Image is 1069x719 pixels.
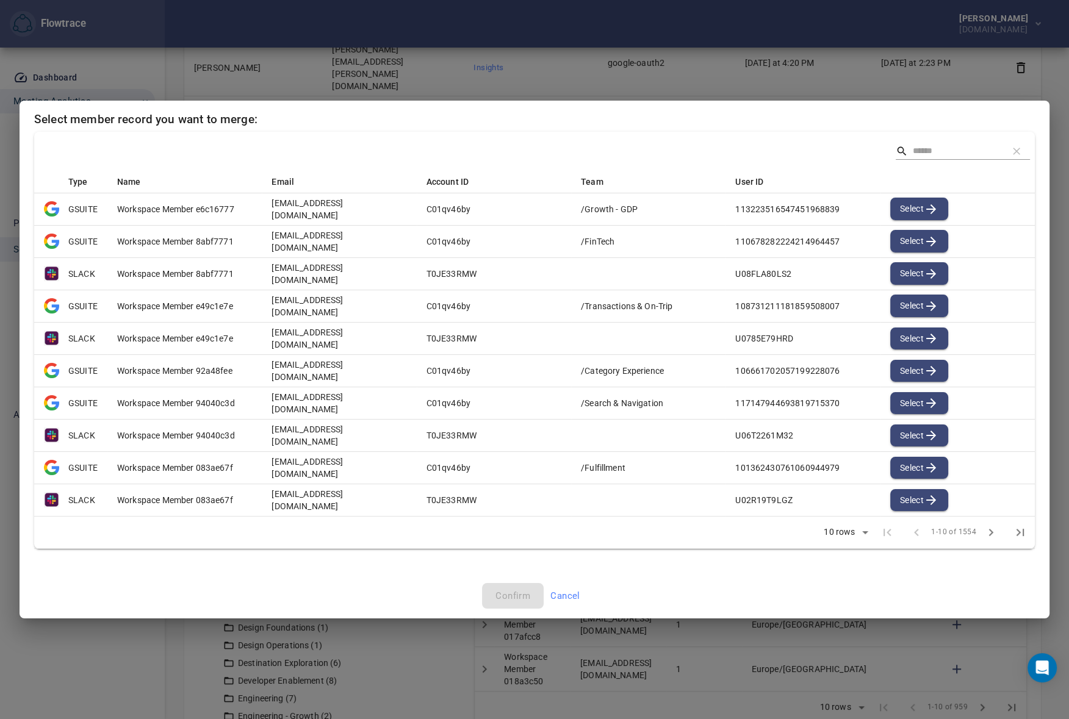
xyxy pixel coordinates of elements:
[417,387,571,419] td: C01qv46by
[262,451,416,484] td: [EMAIL_ADDRESS][DOMAIN_NAME]
[107,290,262,322] td: Workspace Member e49c1e7e
[725,451,880,484] td: 101362430761060944979
[890,360,948,382] button: Select
[890,262,948,285] div: split button
[900,201,938,216] span: Select
[107,225,262,257] td: Workspace Member 8abf7771
[725,193,880,225] td: 113223516547451968839
[117,174,157,189] span: Name
[272,174,401,189] div: Email
[417,419,571,451] td: T0JE33RMW
[44,201,59,216] img: Logo
[890,424,948,447] div: split button
[890,198,948,220] div: split button
[725,354,880,387] td: 106661702057199228076
[890,327,948,350] button: Select
[417,290,571,322] td: C01qv46by
[1006,518,1035,547] button: Last Page
[890,489,948,512] div: split button
[890,262,948,285] button: Select
[417,225,571,257] td: C01qv46by
[68,174,93,189] div: Type
[902,518,931,547] span: Previous Page
[890,198,948,220] button: Select
[68,174,104,189] span: Type
[725,322,880,354] td: U0785E79HRD
[890,489,948,512] button: Select
[571,290,725,322] td: /Transactions & On-Trip
[900,234,938,249] span: Select
[107,419,262,451] td: Workspace Member 94040c3d
[816,523,873,542] div: 10 rows
[262,257,416,290] td: [EMAIL_ADDRESS][DOMAIN_NAME]
[735,174,779,189] span: User ID
[890,392,948,415] button: Select
[427,174,485,189] span: Account ID
[44,331,59,346] img: Logo
[59,419,107,451] td: SLACK
[44,460,59,475] img: Logo
[900,493,938,508] span: Select
[262,387,416,419] td: [EMAIL_ADDRESS][DOMAIN_NAME]
[59,290,107,322] td: GSUITE
[890,360,948,382] div: split button
[44,363,59,378] img: Logo
[900,428,938,443] span: Select
[900,363,938,379] span: Select
[900,331,938,346] span: Select
[900,298,938,313] span: Select
[571,193,725,225] td: /Growth - GDP
[571,387,725,419] td: /Search & Navigation
[571,451,725,484] td: /Fulfillment
[976,518,1006,547] span: Next Page
[107,451,262,484] td: Workspace Member 083ae67f
[896,145,908,157] svg: Search
[272,174,310,189] span: Email
[107,484,262,516] td: Workspace Member 083ae67f
[59,387,107,419] td: GSUITE
[725,290,880,322] td: 108731211181859508007
[59,257,107,290] td: SLACK
[571,225,725,257] td: /FinTech
[725,387,880,419] td: 117147944693819715370
[34,113,1035,127] h5: Select member record you want to merge:
[913,142,998,160] input: Search
[890,392,948,415] div: split button
[44,427,59,443] img: Logo
[821,527,858,537] div: 10 rows
[581,174,619,189] span: Team
[890,327,948,350] div: split button
[107,387,262,419] td: Workspace Member 94040c3d
[417,451,571,484] td: C01qv46by
[117,174,247,189] div: Name
[44,266,59,281] img: Logo
[900,460,938,476] span: Select
[1028,653,1057,682] div: Open Intercom Messenger
[890,295,948,317] div: split button
[262,290,416,322] td: [EMAIL_ADDRESS][DOMAIN_NAME]
[59,451,107,484] td: GSUITE
[890,457,948,479] button: Select
[873,518,902,547] span: First Page
[107,322,262,354] td: Workspace Member e49c1e7e
[550,588,580,604] span: Cancel
[900,266,938,281] span: Select
[44,395,59,410] img: Logo
[107,193,262,225] td: Workspace Member e6c16777
[417,322,571,354] td: T0JE33RMW
[417,193,571,225] td: C01qv46by
[544,583,587,609] button: Cancel
[890,457,948,479] div: split button
[262,484,416,516] td: [EMAIL_ADDRESS][DOMAIN_NAME]
[44,298,59,313] img: Logo
[107,257,262,290] td: Workspace Member 8abf7771
[262,193,416,225] td: [EMAIL_ADDRESS][DOMAIN_NAME]
[262,225,416,257] td: [EMAIL_ADDRESS][DOMAIN_NAME]
[427,174,556,189] div: Account ID
[900,396,938,411] span: Select
[725,484,880,516] td: U02R19T9LGZ
[262,354,416,387] td: [EMAIL_ADDRESS][DOMAIN_NAME]
[44,234,59,249] img: Logo
[59,193,107,225] td: GSUITE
